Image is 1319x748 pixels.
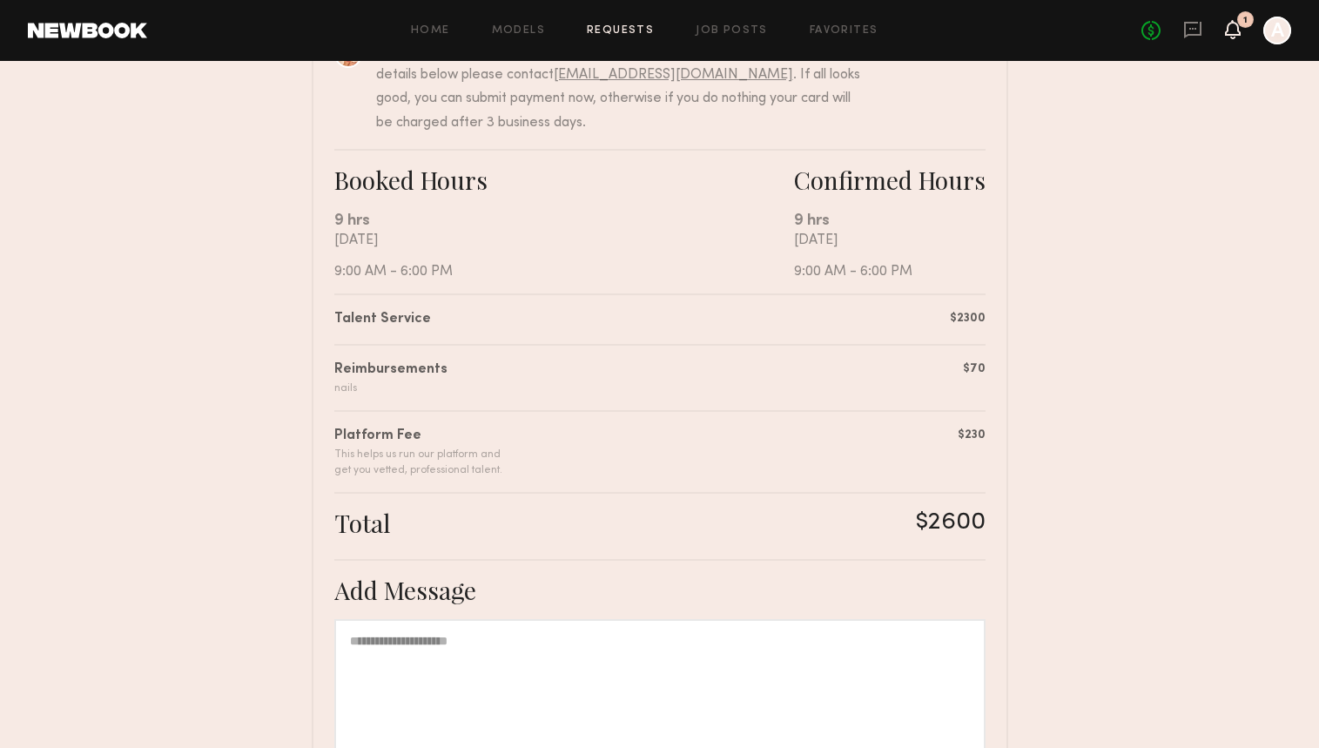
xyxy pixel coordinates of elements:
[334,575,986,605] div: Add Message
[334,309,431,330] div: Talent Service
[950,309,986,327] div: $2300
[334,209,794,232] div: 9 hrs
[376,40,865,135] div: Layla P. has submitted the following invoice. If you disagree with any of the details below pleas...
[554,68,793,82] a: [EMAIL_ADDRESS][DOMAIN_NAME]
[334,165,794,195] div: Booked Hours
[587,25,654,37] a: Requests
[916,508,986,538] div: $2600
[696,25,768,37] a: Job Posts
[334,381,448,396] div: nails
[963,360,986,378] div: $70
[334,508,390,538] div: Total
[334,360,448,381] div: Reimbursements
[334,232,794,280] div: [DATE] 9:00 AM - 6:00 PM
[334,426,502,447] div: Platform Fee
[810,25,878,37] a: Favorites
[1243,16,1248,25] div: 1
[492,25,545,37] a: Models
[958,426,986,444] div: $230
[794,209,986,232] div: 9 hrs
[1263,17,1291,44] a: A
[794,165,986,195] div: Confirmed Hours
[334,447,502,478] div: This helps us run our platform and get you vetted, professional talent.
[411,25,450,37] a: Home
[794,232,986,280] div: [DATE] 9:00 AM - 6:00 PM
